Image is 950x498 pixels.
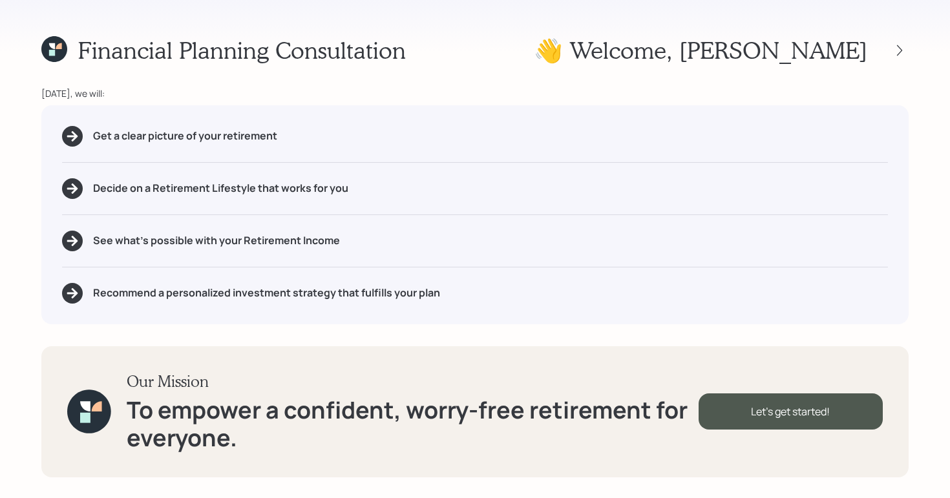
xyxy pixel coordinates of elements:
[93,234,340,247] h5: See what's possible with your Retirement Income
[93,130,277,142] h5: Get a clear picture of your retirement
[78,36,406,64] h1: Financial Planning Consultation
[534,36,867,64] h1: 👋 Welcome , [PERSON_NAME]
[127,372,699,391] h3: Our Mission
[41,87,909,100] div: [DATE], we will:
[127,396,699,451] h1: To empower a confident, worry-free retirement for everyone.
[699,393,883,430] div: Let's get started!
[93,182,348,194] h5: Decide on a Retirement Lifestyle that works for you
[93,287,440,299] h5: Recommend a personalized investment strategy that fulfills your plan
